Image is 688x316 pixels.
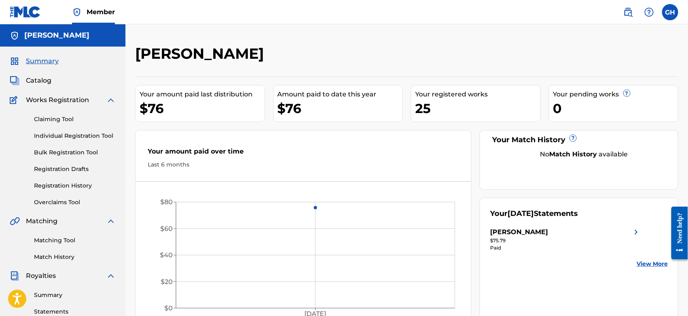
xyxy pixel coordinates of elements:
img: Matching [10,216,20,226]
img: Accounts [10,31,19,41]
img: Catalog [10,76,19,85]
span: Member [87,7,115,17]
a: SummarySummary [10,56,59,66]
span: Works Registration [26,95,89,105]
div: Your amount paid last distribution [140,90,265,99]
a: Registration History [34,181,116,190]
img: expand [106,216,116,226]
a: Registration Drafts [34,165,116,173]
iframe: Resource Center [665,201,688,266]
tspan: $60 [160,225,173,233]
span: ? [570,135,576,141]
img: Works Registration [10,95,20,105]
a: Individual Registration Tool [34,132,116,140]
div: $75.79 [490,237,641,244]
img: right chevron icon [631,227,641,237]
div: Your Statements [490,208,578,219]
div: Your Match History [490,135,668,145]
tspan: $0 [164,304,173,312]
div: $76 [140,99,265,117]
span: Matching [26,216,57,226]
h2: [PERSON_NAME] [135,45,268,63]
strong: Match History [550,150,597,158]
a: Matching Tool [34,236,116,245]
img: MLC Logo [10,6,41,18]
img: Summary [10,56,19,66]
div: Last 6 months [148,160,459,169]
img: search [623,7,633,17]
div: User Menu [662,4,678,20]
img: expand [106,95,116,105]
a: Overclaims Tool [34,198,116,207]
tspan: $80 [160,199,173,206]
span: ? [624,90,630,96]
a: Summary [34,291,116,299]
span: [DATE] [508,209,534,218]
tspan: $40 [160,252,173,259]
div: Your registered works [415,90,540,99]
a: CatalogCatalog [10,76,51,85]
a: Public Search [620,4,636,20]
div: Paid [490,244,641,252]
a: View More [637,260,668,268]
a: [PERSON_NAME]right chevron icon$75.79Paid [490,227,641,252]
div: Amount paid to date this year [278,90,403,99]
div: $76 [278,99,403,117]
div: 25 [415,99,540,117]
span: Summary [26,56,59,66]
div: Your pending works [553,90,678,99]
div: No available [500,149,668,159]
a: Bulk Registration Tool [34,148,116,157]
div: 0 [553,99,678,117]
a: Claiming Tool [34,115,116,124]
tspan: $20 [161,278,173,286]
a: Statements [34,307,116,316]
h5: Gary Harrison [24,31,89,40]
img: Royalties [10,271,19,281]
div: Help [641,4,657,20]
img: help [644,7,654,17]
div: Your amount paid over time [148,147,459,160]
a: Match History [34,253,116,261]
span: Catalog [26,76,51,85]
span: Royalties [26,271,56,281]
img: Top Rightsholder [72,7,82,17]
div: [PERSON_NAME] [490,227,548,237]
img: expand [106,271,116,281]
